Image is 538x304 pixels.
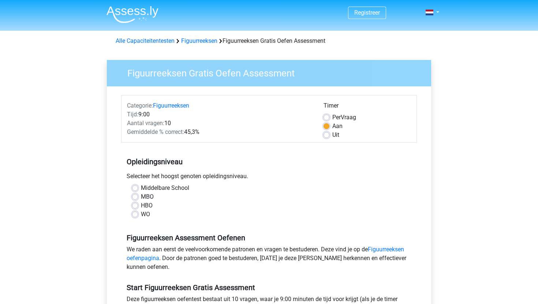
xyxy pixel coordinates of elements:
div: 10 [122,119,318,128]
a: Figuurreeksen [181,37,217,44]
a: Alle Capaciteitentesten [116,37,175,44]
div: 45,3% [122,128,318,136]
div: Timer [324,101,411,113]
a: Registreer [354,9,380,16]
span: Per [332,114,341,121]
span: Gemiddelde % correct: [127,128,184,135]
span: Aantal vragen: [127,120,164,127]
img: Assessly [107,6,158,23]
span: Categorie: [127,102,153,109]
a: Figuurreeksen [153,102,189,109]
label: Vraag [332,113,356,122]
h5: Figuurreeksen Assessment Oefenen [127,233,411,242]
div: Figuurreeksen Gratis Oefen Assessment [113,37,425,45]
label: WO [141,210,150,219]
label: HBO [141,201,153,210]
h5: Opleidingsniveau [127,154,411,169]
label: Middelbare School [141,184,189,192]
h5: Start Figuurreeksen Gratis Assessment [127,283,411,292]
div: 9:00 [122,110,318,119]
label: MBO [141,192,154,201]
label: Uit [332,131,339,139]
div: We raden aan eerst de veelvoorkomende patronen en vragen te bestuderen. Deze vind je op de . Door... [121,245,417,274]
div: Selecteer het hoogst genoten opleidingsniveau. [121,172,417,184]
label: Aan [332,122,343,131]
span: Tijd: [127,111,138,118]
h3: Figuurreeksen Gratis Oefen Assessment [119,65,426,79]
